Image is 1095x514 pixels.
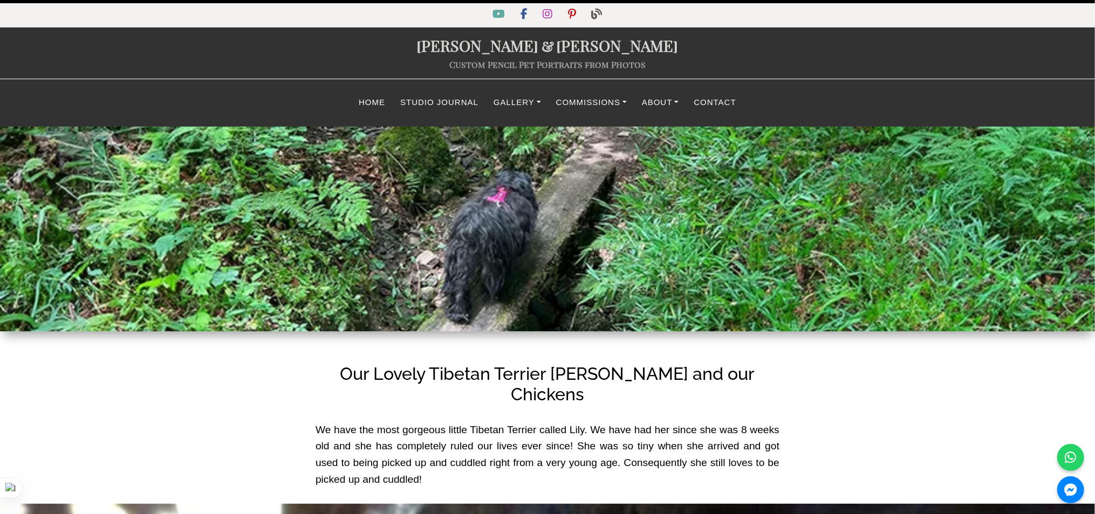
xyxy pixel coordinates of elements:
h1: Our Lovely Tibetan Terrier [PERSON_NAME] and our Chickens [316,364,779,411]
a: Commissions [549,92,634,113]
p: We have the most gorgeous little Tibetan Terrier called Lily. We have had her since she was 8 wee... [316,422,779,488]
a: WhatsApp [1057,444,1084,471]
a: YouTube [487,10,514,19]
a: [PERSON_NAME]&[PERSON_NAME] [417,35,679,55]
a: Gallery [486,92,549,113]
a: Pinterest [562,10,585,19]
a: Studio Journal [393,92,486,113]
a: Contact [686,92,743,113]
a: Facebook [514,10,536,19]
a: Messenger [1057,476,1084,503]
a: Instagram [537,10,562,19]
a: Home [351,92,393,113]
a: About [634,92,687,113]
a: Blog [585,10,608,19]
span: & [539,35,557,55]
a: Custom Pencil Pet Portraits from Photos [449,59,646,70]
